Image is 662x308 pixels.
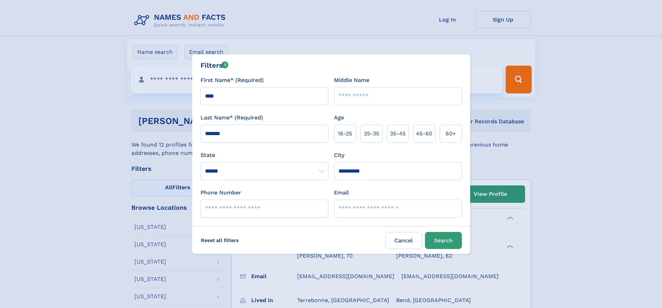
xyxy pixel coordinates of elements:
span: 60+ [446,130,456,138]
span: 45‑60 [416,130,432,138]
span: 25‑35 [364,130,379,138]
label: Age [334,114,344,122]
label: State [201,151,328,159]
label: Cancel [385,232,422,249]
label: Middle Name [334,76,369,84]
label: City [334,151,344,159]
span: 18‑25 [338,130,352,138]
label: Email [334,189,349,197]
label: Reset all filters [196,232,243,249]
label: Phone Number [201,189,241,197]
div: Filters [201,60,229,70]
label: First Name* (Required) [201,76,264,84]
button: Search [425,232,462,249]
span: 35‑45 [390,130,406,138]
label: Last Name* (Required) [201,114,263,122]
